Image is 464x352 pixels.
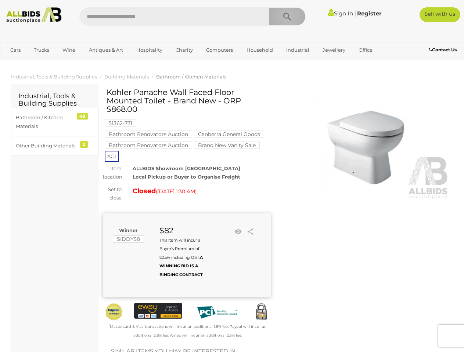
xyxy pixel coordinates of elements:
img: PCI DSS compliant [193,303,241,322]
a: Jewellery [318,44,350,56]
a: Brand New Vanity Sale [194,142,260,148]
mark: Bathroom Renovators Auction [105,131,192,138]
mark: Canberra General Goods [194,131,264,138]
b: Contact Us [429,47,457,52]
a: Canberra General Goods [194,131,264,137]
a: Hospitality [132,44,167,56]
a: Register [357,10,381,17]
b: A WINNING BID IS A BINDING CONTRACT [159,255,203,277]
a: Antiques & Art [84,44,128,56]
img: Official PayPal Seal [105,303,123,321]
small: This Item will incur a Buyer's Premium of 22.5% including GST. [159,238,203,277]
div: Other Building Materials [16,142,76,150]
a: Bathroom Renovators Auction [105,131,192,137]
mark: SIDDY58 [113,235,144,243]
a: Computers [201,44,238,56]
a: Sign In [328,10,353,17]
strong: Closed [133,187,156,195]
button: Search [269,7,306,26]
mark: Brand New Vanity Sale [194,142,260,149]
a: Wine [58,44,80,56]
a: Sell with us [420,7,460,22]
div: Bathroom / Kitchen Materials [16,113,76,131]
a: Household [242,44,278,56]
span: [DATE] 1:30 AM [157,188,195,195]
h2: Industrial, Tools & Building Supplies [18,93,91,107]
a: Industrial, Tools & Building Supplies [11,74,97,80]
a: 51362-771 [105,120,136,126]
img: Kohler Panache Wall Faced Floor Mounted Toilet - Brand New - ORP $868.00 [282,92,450,199]
strong: $82 [159,226,173,235]
a: Bathroom / Kitchen Materials [156,74,226,80]
a: Trucks [29,44,54,56]
div: Set to close [97,185,127,202]
b: Winner [119,227,138,233]
a: Contact Us [429,46,458,54]
h1: Kohler Panache Wall Faced Floor Mounted Toilet - Brand New - ORP $868.00 [107,88,269,113]
a: Office [354,44,377,56]
a: Bathroom Renovators Auction [105,142,192,148]
img: Secured by Rapid SSL [252,303,270,321]
a: Other Building Materials 2 [11,136,99,155]
div: 2 [80,141,88,148]
a: [GEOGRAPHIC_DATA] [34,56,96,68]
strong: Local Pickup or Buyer to Organise Freight [133,174,240,180]
span: ( ) [156,188,197,194]
span: ACT [105,151,119,162]
small: Mastercard & Visa transactions will incur an additional 1.9% fee. Paypal will incur an additional... [109,324,267,337]
strong: ALLBIDS Showroom [GEOGRAPHIC_DATA] [133,165,240,171]
a: Charity [171,44,198,56]
a: Building Materials [104,74,149,80]
a: Cars [6,44,25,56]
mark: 51362-771 [105,120,136,127]
a: Industrial [281,44,314,56]
img: Allbids.com.au [3,7,65,23]
a: Bathroom / Kitchen Materials 48 [11,108,99,136]
a: Sports [6,56,30,68]
img: eWAY Payment Gateway [134,303,182,319]
div: Item location [97,164,127,181]
div: 48 [77,113,88,120]
li: Watch this item [233,226,244,237]
span: | [354,9,356,17]
mark: Bathroom Renovators Auction [105,142,192,149]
